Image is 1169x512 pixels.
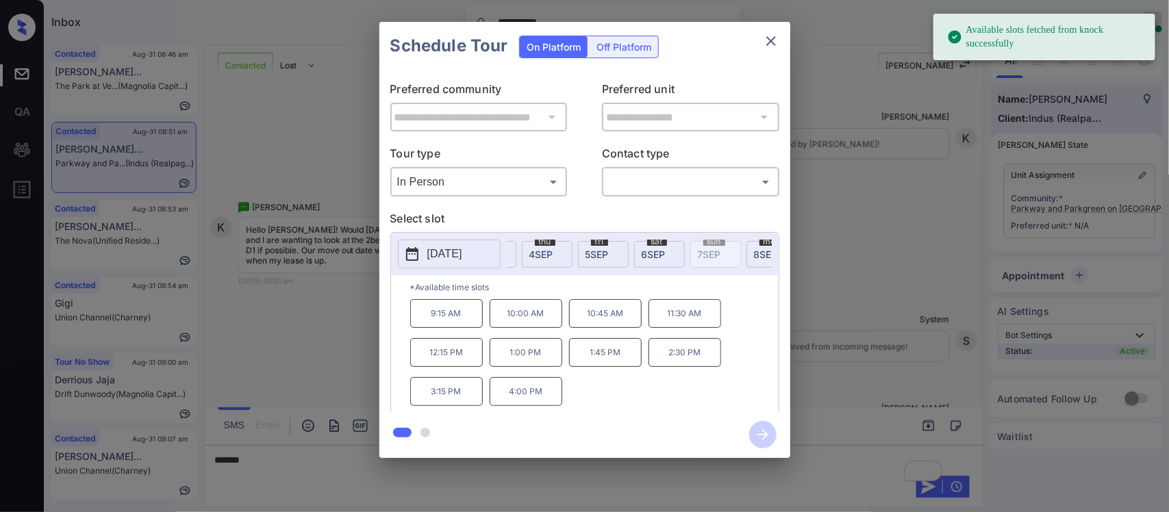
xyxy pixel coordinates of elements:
button: [DATE] [398,240,501,268]
p: 3:15 PM [410,377,483,406]
div: Off Platform [590,36,658,57]
p: 10:45 AM [569,299,642,328]
div: date-select [578,241,629,268]
span: fri [591,238,608,246]
p: Preferred community [390,81,568,103]
div: Available slots fetched from knock successfully [947,18,1144,56]
h2: Schedule Tour [379,22,519,70]
p: 9:15 AM [410,299,483,328]
p: 10:00 AM [490,299,562,328]
div: On Platform [520,36,588,57]
span: mon [759,238,785,246]
p: Preferred unit [602,81,779,103]
p: Tour type [390,145,568,167]
div: date-select [522,241,573,268]
p: 4:00 PM [490,377,562,406]
div: date-select [634,241,685,268]
p: *Available time slots [410,275,779,299]
p: Contact type [602,145,779,167]
p: 11:30 AM [649,299,721,328]
button: close [757,27,785,55]
p: 1:45 PM [569,338,642,367]
span: 5 SEP [586,248,609,260]
p: [DATE] [427,246,462,262]
span: thu [535,238,555,246]
div: In Person [394,170,564,193]
span: 8 SEP [754,248,778,260]
p: 12:15 PM [410,338,483,367]
p: 2:30 PM [649,338,721,367]
p: Select slot [390,210,779,232]
span: sat [647,238,667,246]
span: 4 SEP [529,248,553,260]
span: 6 SEP [642,248,666,260]
p: 1:00 PM [490,338,562,367]
div: date-select [746,241,797,268]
